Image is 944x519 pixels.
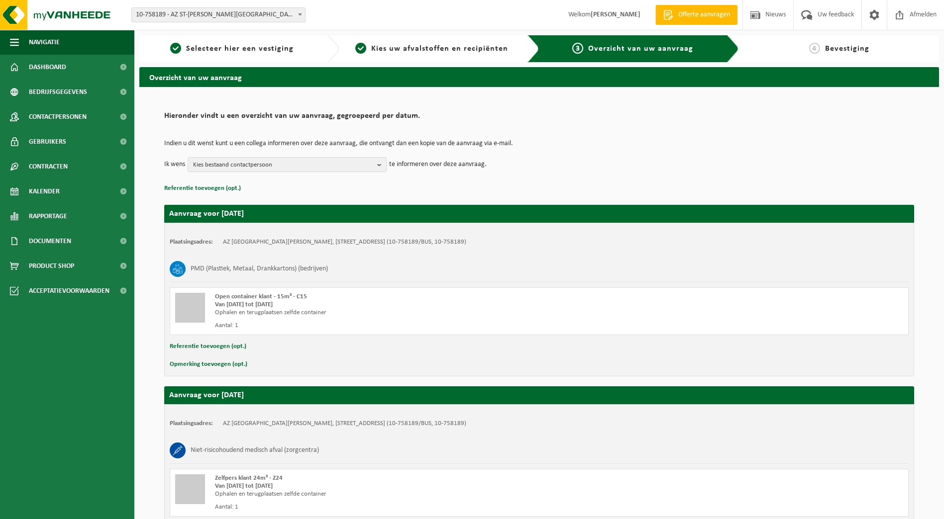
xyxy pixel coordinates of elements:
span: Offerte aanvragen [676,10,733,20]
h3: PMD (Plastiek, Metaal, Drankkartons) (bedrijven) [191,261,328,277]
strong: Plaatsingsadres: [170,420,213,427]
a: 1Selecteer hier een vestiging [144,43,319,55]
span: Kies bestaand contactpersoon [193,158,373,173]
span: Overzicht van uw aanvraag [588,45,693,53]
span: Gebruikers [29,129,66,154]
span: Zelfpers klant 24m³ - Z24 [215,475,283,481]
span: Product Shop [29,254,74,278]
span: Kalender [29,179,60,204]
td: AZ [GEOGRAPHIC_DATA][PERSON_NAME], [STREET_ADDRESS] (10-758189/BUS, 10-758189) [223,238,466,246]
strong: Plaatsingsadres: [170,239,213,245]
span: Kies uw afvalstoffen en recipiënten [371,45,508,53]
span: Selecteer hier een vestiging [186,45,294,53]
span: Open container klant - 15m³ - C15 [215,293,307,300]
div: Aantal: 1 [215,503,579,511]
div: Ophalen en terugplaatsen zelfde container [215,490,579,498]
strong: Aanvraag voor [DATE] [169,391,244,399]
iframe: chat widget [5,497,166,519]
a: Offerte aanvragen [655,5,737,25]
span: 10-758189 - AZ ST-LUCAS BRUGGE - ASSEBROEK [132,8,305,22]
a: 2Kies uw afvalstoffen en recipiënten [344,43,520,55]
h3: Niet-risicohoudend medisch afval (zorgcentra) [191,442,319,458]
span: Bedrijfsgegevens [29,80,87,104]
span: Acceptatievoorwaarden [29,278,109,303]
button: Opmerking toevoegen (opt.) [170,358,247,371]
span: Bevestiging [825,45,869,53]
span: 2 [355,43,366,54]
span: 1 [170,43,181,54]
h2: Hieronder vindt u een overzicht van uw aanvraag, gegroepeerd per datum. [164,112,914,125]
span: Dashboard [29,55,66,80]
strong: [PERSON_NAME] [591,11,640,18]
span: Documenten [29,229,71,254]
span: Navigatie [29,30,60,55]
td: AZ [GEOGRAPHIC_DATA][PERSON_NAME], [STREET_ADDRESS] (10-758189/BUS, 10-758189) [223,420,466,428]
div: Ophalen en terugplaatsen zelfde container [215,309,579,317]
span: Rapportage [29,204,67,229]
strong: Aanvraag voor [DATE] [169,210,244,218]
span: Contracten [29,154,68,179]
p: Ik wens [164,157,185,172]
strong: Van [DATE] tot [DATE] [215,483,273,489]
div: Aantal: 1 [215,322,579,330]
span: 10-758189 - AZ ST-LUCAS BRUGGE - ASSEBROEK [131,7,306,22]
strong: Van [DATE] tot [DATE] [215,301,273,308]
button: Referentie toevoegen (opt.) [170,340,246,353]
p: te informeren over deze aanvraag. [389,157,487,172]
button: Referentie toevoegen (opt.) [164,182,241,195]
span: 3 [572,43,583,54]
span: Contactpersonen [29,104,87,129]
h2: Overzicht van uw aanvraag [139,67,939,86]
button: Kies bestaand contactpersoon [188,157,387,172]
p: Indien u dit wenst kunt u een collega informeren over deze aanvraag, die ontvangt dan een kopie v... [164,140,914,147]
span: 4 [809,43,820,54]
